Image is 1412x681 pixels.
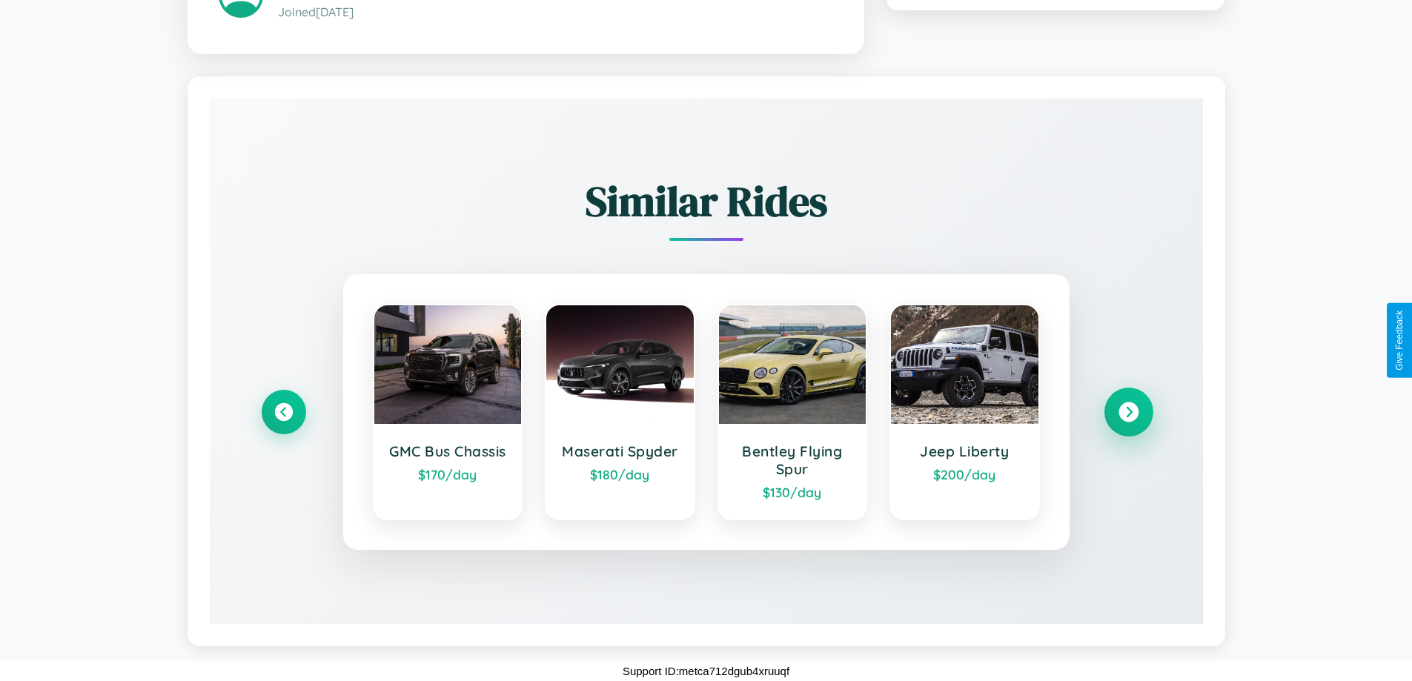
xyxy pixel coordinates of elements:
[734,484,852,500] div: $ 130 /day
[906,466,1024,482] div: $ 200 /day
[734,442,852,478] h3: Bentley Flying Spur
[906,442,1024,460] h3: Jeep Liberty
[545,304,695,520] a: Maserati Spyder$180/day
[373,304,523,520] a: GMC Bus Chassis$170/day
[889,304,1040,520] a: Jeep Liberty$200/day
[389,442,507,460] h3: GMC Bus Chassis
[1394,310,1405,371] div: Give Feedback
[262,173,1151,230] h2: Similar Rides
[278,1,833,23] p: Joined [DATE]
[561,466,679,482] div: $ 180 /day
[623,661,789,681] p: Support ID: metca712dgub4xruuqf
[561,442,679,460] h3: Maserati Spyder
[389,466,507,482] div: $ 170 /day
[717,304,868,520] a: Bentley Flying Spur$130/day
